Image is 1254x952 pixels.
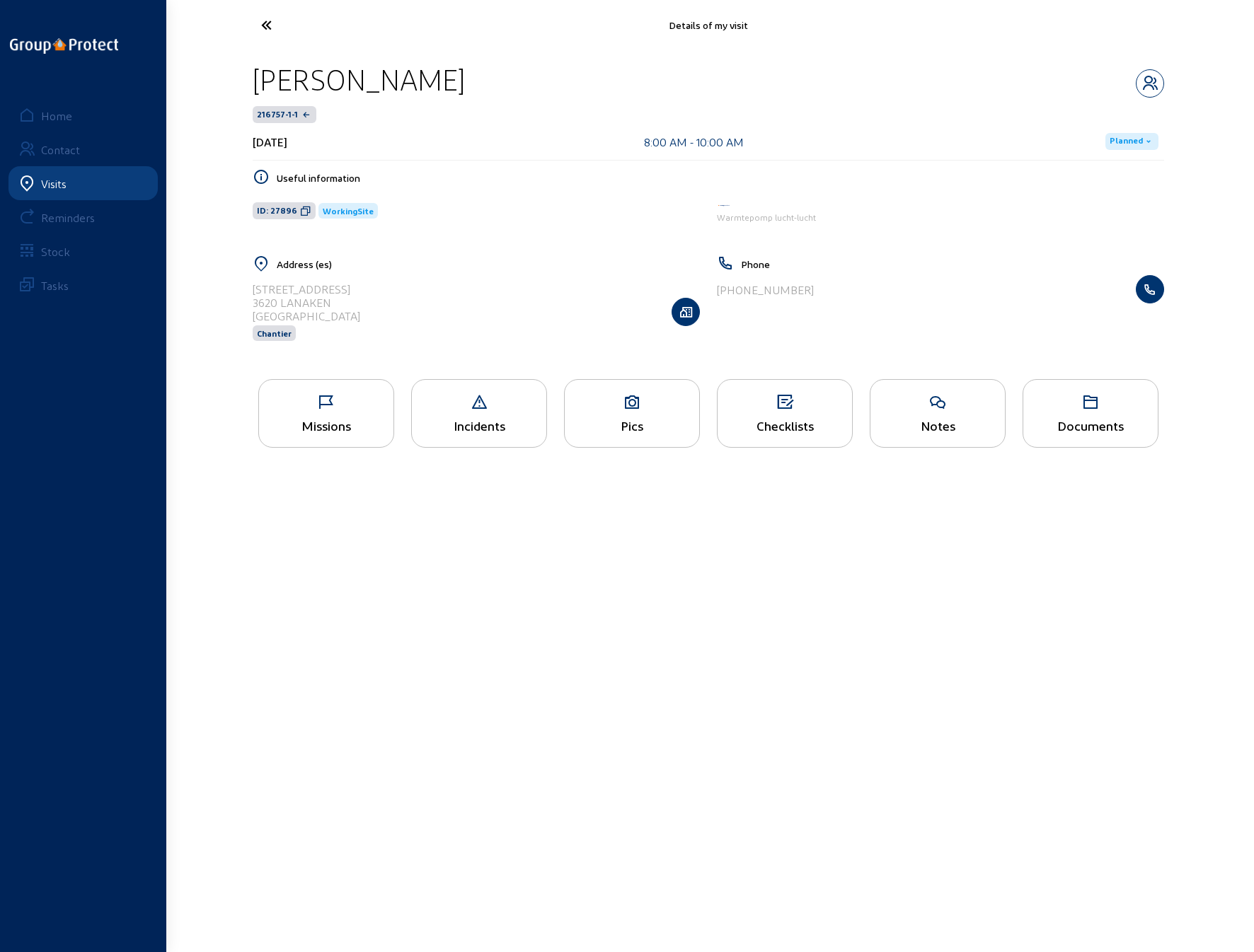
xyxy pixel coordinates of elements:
div: Checklists [718,418,852,433]
div: Incidents [412,418,546,433]
span: WorkingSite [323,206,374,216]
h5: Useful information [277,172,1164,184]
div: Missions [259,418,393,433]
div: Notes [870,418,1005,433]
span: Chantier [257,328,292,338]
span: Warmtepomp lucht-lucht [717,212,816,222]
div: Documents [1023,418,1158,433]
div: Stock [41,245,70,258]
div: 3620 LANAKEN [253,296,360,309]
div: Pics [565,418,699,433]
a: Reminders [8,200,158,234]
div: Home [41,109,72,122]
span: Planned [1110,136,1143,147]
a: Visits [8,166,158,200]
a: Home [8,98,158,132]
div: [PHONE_NUMBER] [717,283,814,296]
span: ID: 27896 [257,205,297,216]
div: 8:00 AM - 10:00 AM [644,135,744,149]
a: Stock [8,234,158,268]
div: [PERSON_NAME] [253,62,465,98]
div: [STREET_ADDRESS] [253,282,360,296]
div: Tasks [41,279,69,292]
div: Contact [41,143,80,156]
div: Reminders [41,211,95,224]
div: [DATE] [253,135,287,149]
img: Energy Protect HVAC [717,204,731,207]
a: Contact [8,132,158,166]
img: logo-oneline.png [10,38,118,54]
a: Tasks [8,268,158,302]
div: Details of my visit [397,19,1020,31]
span: 216757-1-1 [257,109,298,120]
div: [GEOGRAPHIC_DATA] [253,309,360,323]
h5: Address (es) [277,258,700,270]
div: Visits [41,177,67,190]
h5: Phone [741,258,1164,270]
